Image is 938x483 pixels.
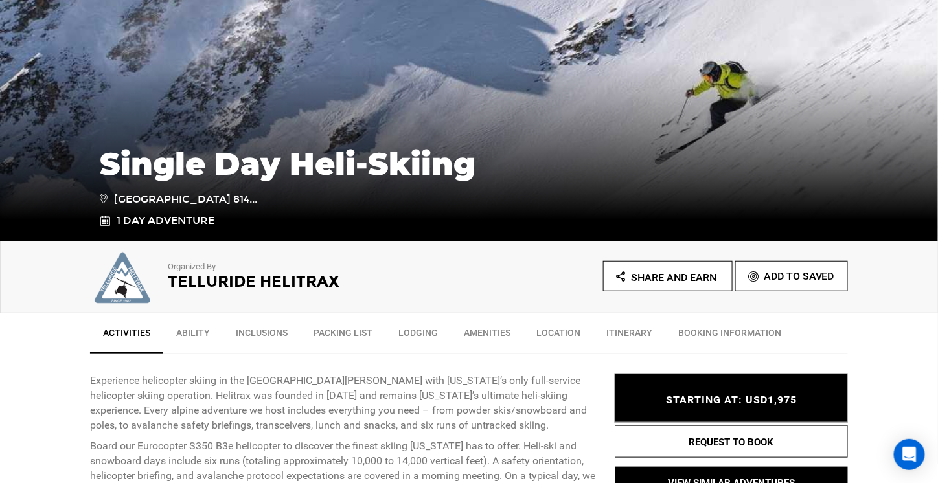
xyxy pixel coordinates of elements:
div: Open Intercom Messenger [894,439,925,470]
a: BOOKING INFORMATION [665,320,794,352]
img: img_0c5761b1ad54eb3891803b843ef0e416.png [90,252,155,304]
h1: Single Day Heli-Skiing [100,146,838,181]
a: Inclusions [223,320,301,352]
a: Activities [90,320,163,354]
h2: Telluride Helitrax [168,273,433,290]
span: 1 Day Adventure [117,214,214,229]
a: Amenities [451,320,523,352]
p: Organized By [168,261,433,273]
a: Lodging [385,320,451,352]
span: Share and Earn [632,271,717,284]
p: Experience helicopter skiing in the [GEOGRAPHIC_DATA][PERSON_NAME] with [US_STATE]’s only full-se... [90,374,595,432]
a: Location [523,320,593,352]
a: Packing List [301,320,385,352]
span: [GEOGRAPHIC_DATA] 814... [100,191,257,207]
a: Ability [163,320,223,352]
a: Itinerary [593,320,665,352]
span: STARTING AT: USD1,975 [666,394,797,406]
button: REQUEST TO BOOK [615,425,848,458]
span: Add To Saved [764,270,834,282]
